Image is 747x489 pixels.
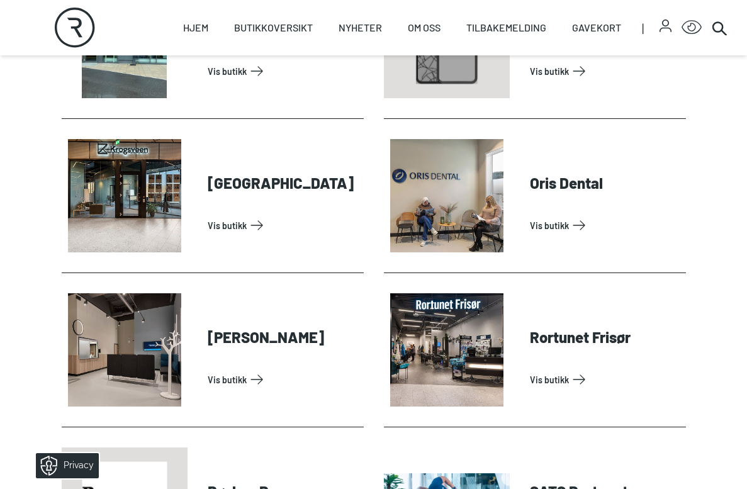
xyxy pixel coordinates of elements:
[530,369,681,390] a: Vis Butikk: Rortunet Frisør
[13,449,115,483] iframe: Manage Preferences
[208,215,359,235] a: Vis Butikk: Krogsveen
[208,369,359,390] a: Vis Butikk: Pons Helsetun
[208,61,359,81] a: Vis Butikk: DnB Eiendom
[682,18,702,38] button: Open Accessibility Menu
[530,215,681,235] a: Vis Butikk: Oris Dental
[530,61,681,81] a: Vis Butikk: Fixit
